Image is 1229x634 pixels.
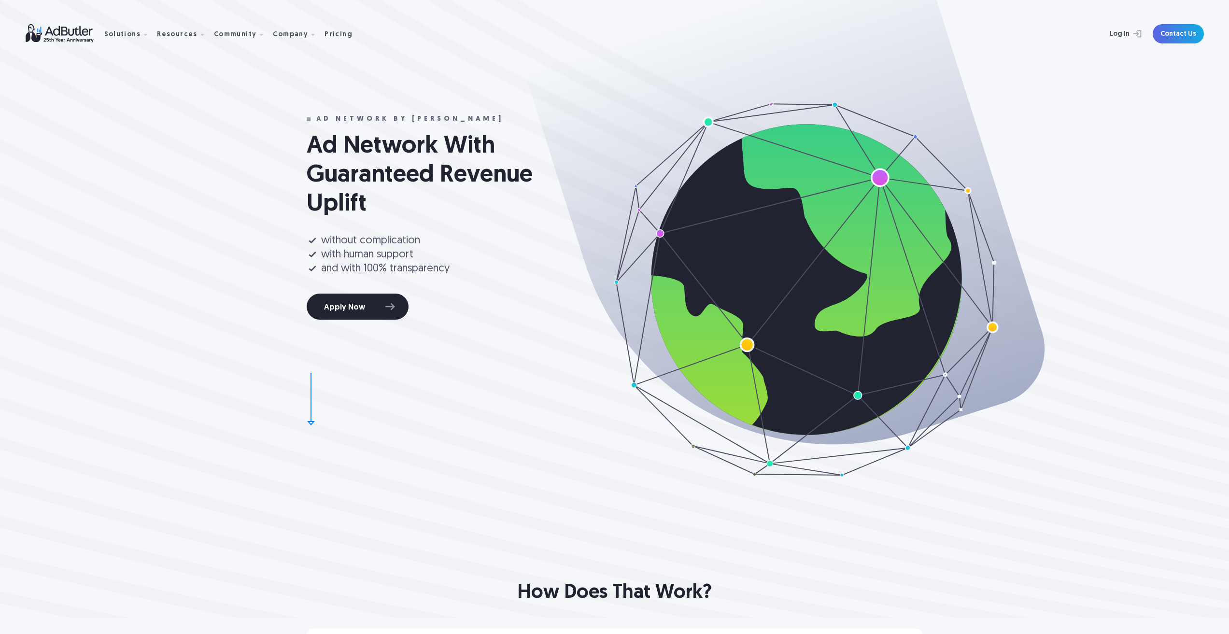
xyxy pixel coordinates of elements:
a: Contact Us [1153,24,1204,43]
a: Pricing [325,29,360,38]
h1: Ad Network With Guaranteed Revenue Uplift [307,132,548,219]
a: Apply Now [307,294,409,320]
div: Pricing [325,31,353,38]
h1: How Does That Work? [307,579,923,606]
a: Log In [1084,24,1147,43]
div: Resources [157,31,198,38]
div: Solutions [104,31,141,38]
div: without complication [321,234,420,249]
div: with human support [321,248,413,263]
div: and with 100% transparency [321,262,450,277]
div: Company [273,31,308,38]
div: Community [214,31,257,38]
div: AD NETWORK by [PERSON_NAME] [316,116,504,123]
